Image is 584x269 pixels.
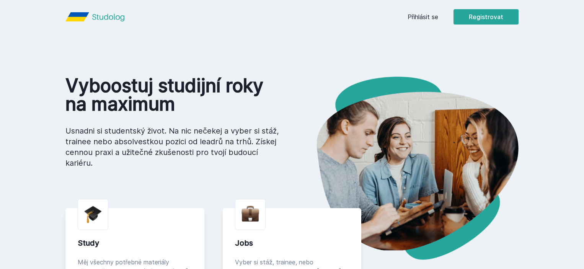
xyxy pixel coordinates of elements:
img: graduation-cap.png [84,205,102,223]
div: Jobs [235,238,349,248]
a: Přihlásit se [408,12,438,21]
div: Study [78,238,192,248]
button: Registrovat [453,9,519,24]
h1: Vyboostuj studijní roky na maximum [65,77,280,113]
img: hero.png [292,77,519,260]
img: briefcase.png [241,204,259,223]
p: Usnadni si studentský život. Na nic nečekej a vyber si stáž, trainee nebo absolvestkou pozici od ... [65,126,280,168]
